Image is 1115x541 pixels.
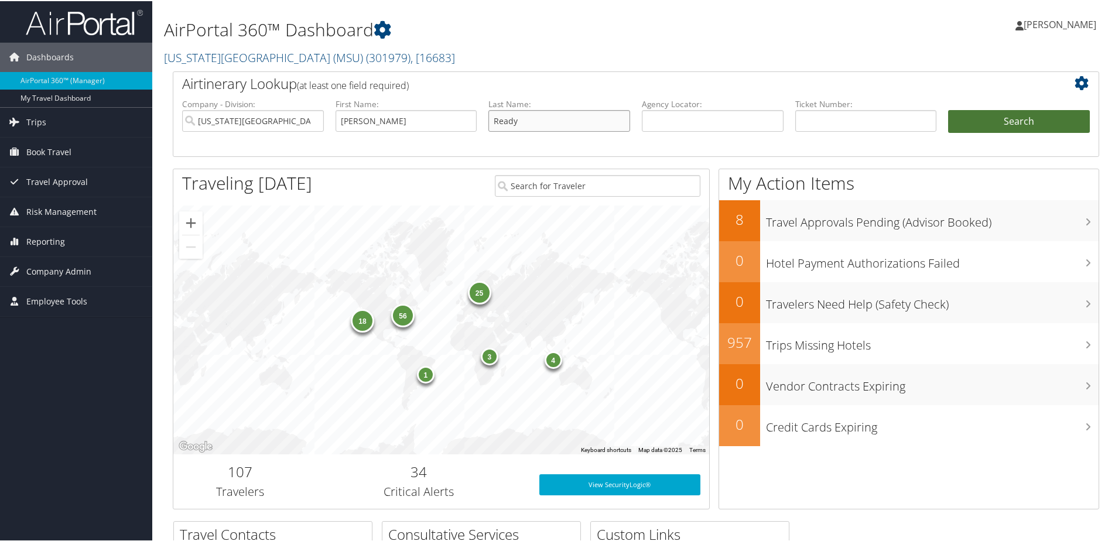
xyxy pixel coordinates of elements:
label: Company - Division: [182,97,324,109]
h3: Hotel Payment Authorizations Failed [766,248,1099,270]
a: 0Hotel Payment Authorizations Failed [719,240,1099,281]
button: Keyboard shortcuts [581,445,631,453]
h2: 957 [719,331,760,351]
span: Risk Management [26,196,97,225]
h3: Travelers Need Help (Safety Check) [766,289,1099,311]
input: Search for Traveler [495,174,700,196]
img: airportal-logo.png [26,8,143,35]
a: [PERSON_NAME] [1015,6,1108,41]
span: Map data ©2025 [638,446,682,452]
span: , [ 16683 ] [411,49,455,64]
a: 0Travelers Need Help (Safety Check) [719,281,1099,322]
a: [US_STATE][GEOGRAPHIC_DATA] (MSU) [164,49,455,64]
div: 4 [545,350,562,367]
div: 18 [351,308,374,331]
h2: 0 [719,290,760,310]
h2: 107 [182,461,299,481]
span: Trips [26,107,46,136]
a: 957Trips Missing Hotels [719,322,1099,363]
span: (at least one field required) [297,78,409,91]
span: Book Travel [26,136,71,166]
h2: 0 [719,372,760,392]
span: Employee Tools [26,286,87,315]
a: 0Credit Cards Expiring [719,404,1099,445]
h2: 0 [719,249,760,269]
label: Agency Locator: [642,97,784,109]
button: Search [948,109,1090,132]
h2: 34 [316,461,522,481]
h2: 8 [719,208,760,228]
img: Google [176,438,215,453]
h3: Travel Approvals Pending (Advisor Booked) [766,207,1099,230]
h1: My Action Items [719,170,1099,194]
label: Last Name: [488,97,630,109]
h3: Critical Alerts [316,482,522,499]
a: View SecurityLogic® [539,473,700,494]
button: Zoom in [179,210,203,234]
span: [PERSON_NAME] [1024,17,1096,30]
div: 1 [417,365,435,382]
h1: AirPortal 360™ Dashboard [164,16,794,41]
h1: Traveling [DATE] [182,170,312,194]
h3: Travelers [182,482,299,499]
h3: Trips Missing Hotels [766,330,1099,352]
a: Terms (opens in new tab) [689,446,706,452]
button: Zoom out [179,234,203,258]
a: 8Travel Approvals Pending (Advisor Booked) [719,199,1099,240]
span: Travel Approval [26,166,88,196]
span: Dashboards [26,42,74,71]
span: ( 301979 ) [366,49,411,64]
label: Ticket Number: [795,97,937,109]
h2: 0 [719,413,760,433]
span: Company Admin [26,256,91,285]
div: 3 [481,346,498,364]
label: First Name: [336,97,477,109]
h2: Airtinerary Lookup [182,73,1013,93]
a: Open this area in Google Maps (opens a new window) [176,438,215,453]
h3: Credit Cards Expiring [766,412,1099,434]
a: 0Vendor Contracts Expiring [719,363,1099,404]
span: Reporting [26,226,65,255]
div: 25 [468,279,491,303]
h3: Vendor Contracts Expiring [766,371,1099,393]
div: 56 [391,302,415,326]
